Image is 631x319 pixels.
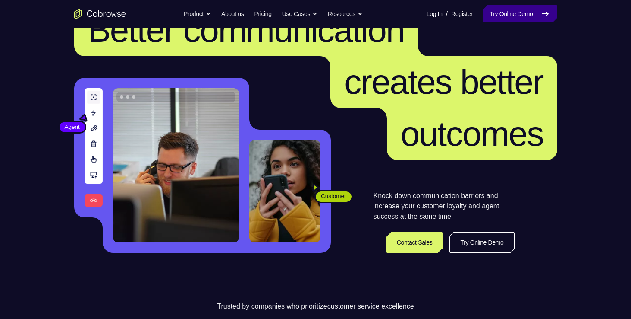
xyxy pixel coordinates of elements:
[451,5,472,22] a: Register
[184,5,211,22] button: Product
[386,232,443,253] a: Contact Sales
[401,115,543,153] span: outcomes
[74,9,126,19] a: Go to the home page
[249,140,320,242] img: A customer holding their phone
[374,191,515,222] p: Knock down communication barriers and increase your customer loyalty and agent success at the sam...
[344,63,543,101] span: creates better
[327,303,414,310] span: customer service excellence
[449,232,514,253] a: Try Online Demo
[328,5,363,22] button: Resources
[88,11,405,49] span: Better communication
[282,5,317,22] button: Use Cases
[221,5,244,22] a: About us
[427,5,443,22] a: Log In
[446,9,448,19] span: /
[113,88,239,242] img: A customer support agent talking on the phone
[254,5,271,22] a: Pricing
[483,5,557,22] a: Try Online Demo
